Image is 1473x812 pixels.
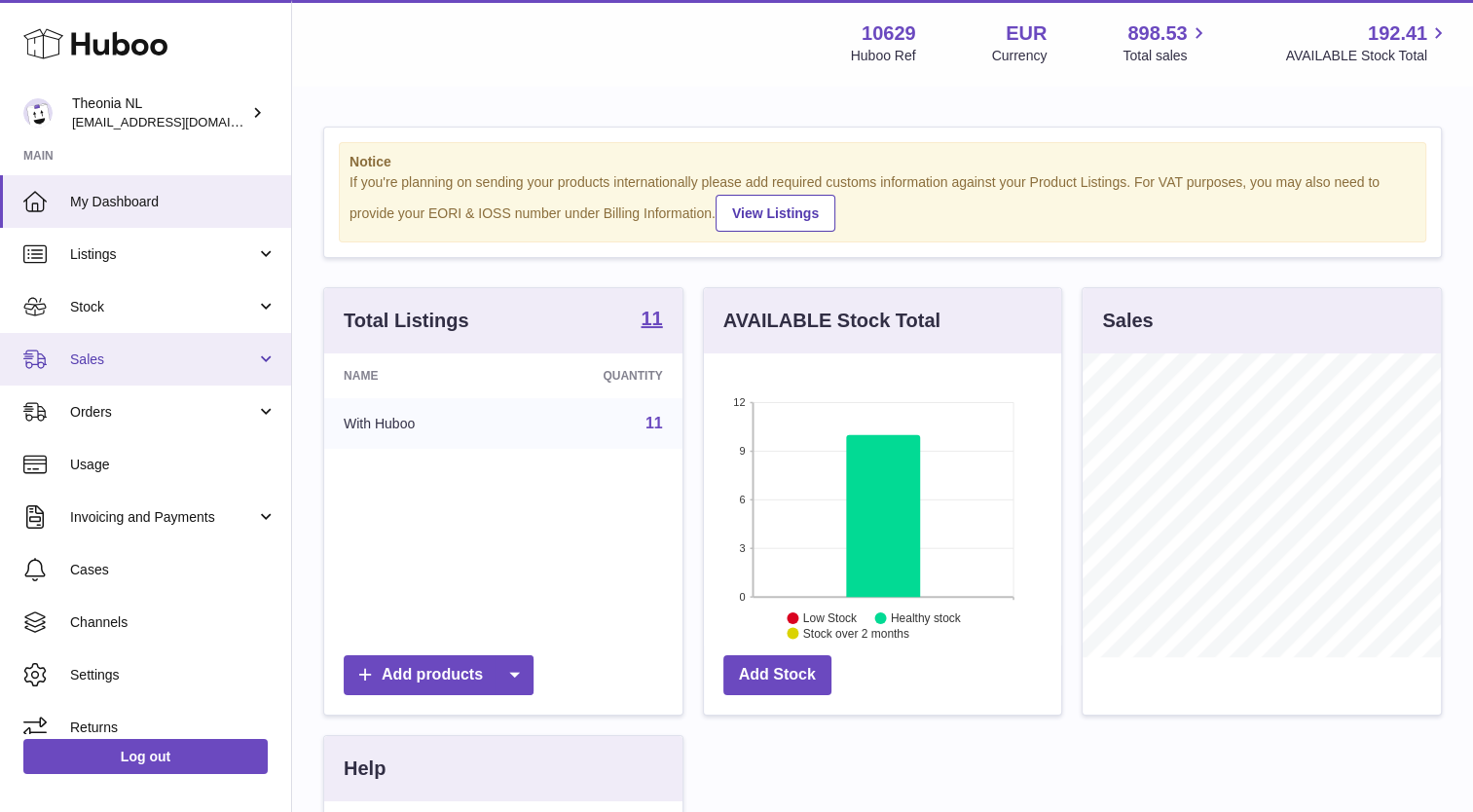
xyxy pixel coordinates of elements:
[733,396,745,408] text: 12
[1123,20,1209,65] a: 898.53 Total sales
[739,445,745,457] text: 9
[1368,20,1427,47] span: 192.41
[324,398,513,449] td: With Huboo
[739,591,745,603] text: 0
[70,666,276,684] span: Settings
[723,308,940,334] h3: AVAILABLE Stock Total
[70,508,256,527] span: Invoicing and Payments
[324,353,513,398] th: Name
[1102,308,1153,334] h3: Sales
[70,561,276,579] span: Cases
[513,353,682,398] th: Quantity
[645,415,663,431] a: 11
[23,98,53,128] img: info@wholesomegoods.eu
[70,613,276,632] span: Channels
[992,47,1048,65] div: Currency
[350,173,1416,232] div: If you're planning on sending your products internationally please add required customs informati...
[1285,47,1450,65] span: AVAILABLE Stock Total
[350,153,1416,171] strong: Notice
[891,611,962,625] text: Healthy stock
[70,719,276,737] span: Returns
[723,655,831,695] a: Add Stock
[739,542,745,554] text: 3
[344,308,469,334] h3: Total Listings
[1123,47,1209,65] span: Total sales
[803,627,909,641] text: Stock over 2 months
[803,611,858,625] text: Low Stock
[641,309,662,332] a: 11
[70,456,276,474] span: Usage
[23,739,268,774] a: Log out
[1127,20,1187,47] span: 898.53
[70,403,256,422] span: Orders
[70,298,256,316] span: Stock
[1285,20,1450,65] a: 192.41 AVAILABLE Stock Total
[72,114,286,129] span: [EMAIL_ADDRESS][DOMAIN_NAME]
[70,193,276,211] span: My Dashboard
[1006,20,1047,47] strong: EUR
[72,94,247,131] div: Theonia NL
[70,351,256,369] span: Sales
[641,309,662,328] strong: 11
[739,494,745,505] text: 6
[70,245,256,264] span: Listings
[851,47,916,65] div: Huboo Ref
[716,195,835,232] a: View Listings
[344,655,534,695] a: Add products
[862,20,916,47] strong: 10629
[344,756,386,782] h3: Help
